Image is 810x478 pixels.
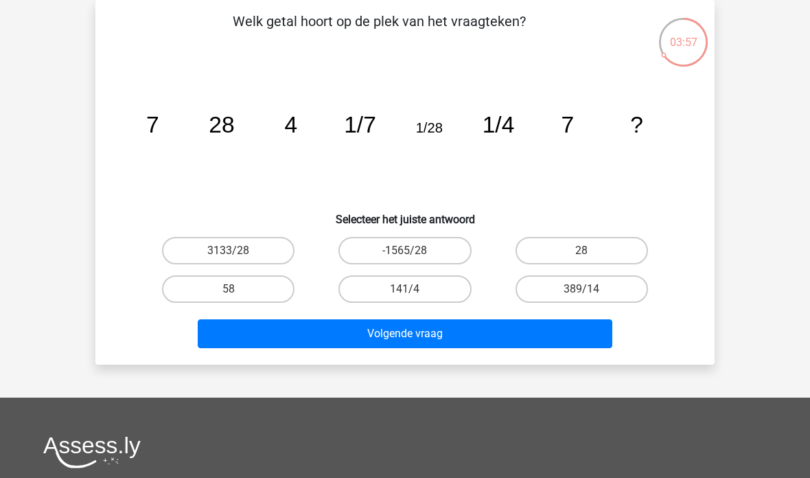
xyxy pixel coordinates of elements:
[117,202,693,226] h6: Selecteer het juiste antwoord
[658,16,709,51] div: 03:57
[209,112,234,137] tspan: 28
[630,112,643,137] tspan: ?
[483,112,515,137] tspan: 1/4
[561,112,574,137] tspan: 7
[198,319,613,348] button: Volgende vraag
[338,237,471,264] label: -1565/28
[416,120,443,135] tspan: 1/28
[162,275,294,303] label: 58
[344,112,376,137] tspan: 1/7
[516,237,648,264] label: 28
[516,275,648,303] label: 389/14
[146,112,159,137] tspan: 7
[162,237,294,264] label: 3133/28
[43,436,141,468] img: Assessly logo
[338,275,471,303] label: 141/4
[284,112,297,137] tspan: 4
[117,11,641,52] p: Welk getal hoort op de plek van het vraagteken?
